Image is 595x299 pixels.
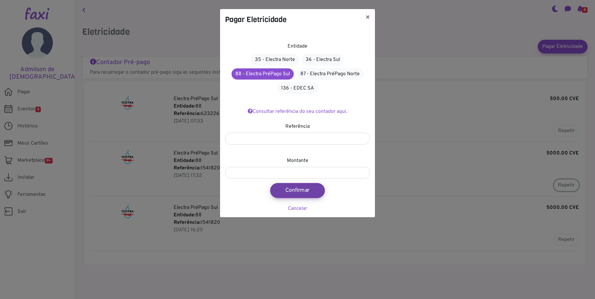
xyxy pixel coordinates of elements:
a: Cancelar [288,205,307,212]
a: Consultar referência do seu contador aqui. [248,108,347,115]
a: 136 - EDEC SA [277,82,318,94]
label: Entidade [288,43,307,50]
label: Referência [285,123,310,130]
button: Confirmar [270,183,325,198]
a: 88 - Electra PréPago Sul [232,68,294,80]
label: Montante [287,157,308,164]
h4: Pagar Eletricidade [225,14,287,25]
a: 36 - Electra Sul [302,54,344,66]
a: 87 - Electra PréPago Norte [296,68,364,80]
button: × [360,9,375,26]
a: 35 - Electra Norte [251,54,299,66]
